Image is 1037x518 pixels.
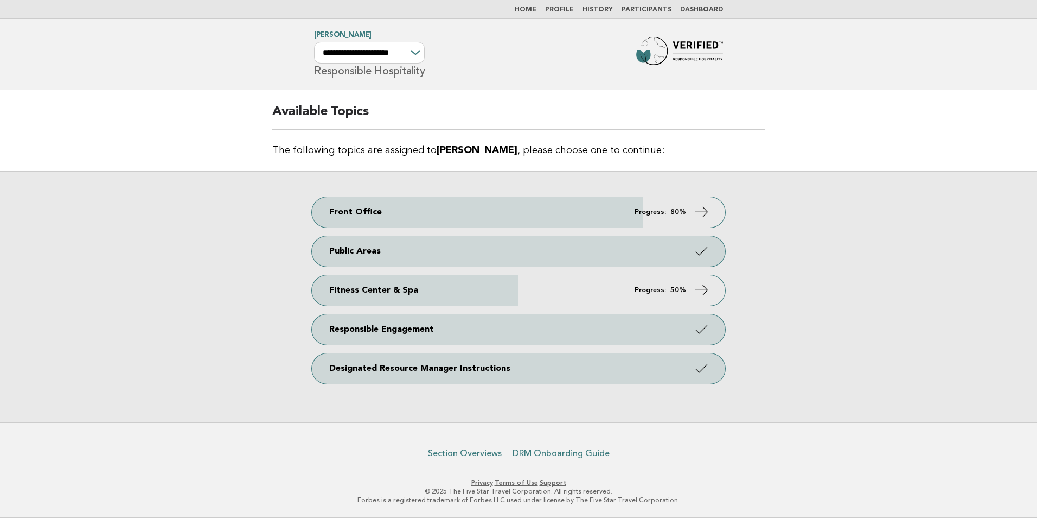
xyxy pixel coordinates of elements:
[670,287,686,294] strong: 50%
[670,209,686,216] strong: 80%
[314,32,425,77] h1: Responsible Hospitality
[187,487,850,496] p: © 2025 The Five Star Travel Corporation. All rights reserved.
[622,7,671,13] a: Participants
[314,31,372,39] a: [PERSON_NAME]
[428,448,502,459] a: Section Overviews
[187,478,850,487] p: · ·
[635,209,666,216] em: Progress:
[513,448,610,459] a: DRM Onboarding Guide
[636,37,723,72] img: Forbes Travel Guide
[471,479,493,487] a: Privacy
[582,7,613,13] a: History
[312,275,725,306] a: Fitness Center & Spa Progress: 50%
[312,197,725,228] a: Front Office Progress: 80%
[515,7,536,13] a: Home
[187,496,850,504] p: Forbes is a registered trademark of Forbes LLC used under license by The Five Star Travel Corpora...
[540,479,566,487] a: Support
[437,146,517,155] strong: [PERSON_NAME]
[312,314,725,345] a: Responsible Engagement
[545,7,574,13] a: Profile
[312,353,725,384] a: Designated Resource Manager Instructions
[312,236,725,267] a: Public Areas
[680,7,723,13] a: Dashboard
[495,479,538,487] a: Terms of Use
[272,103,765,130] h2: Available Topics
[272,143,765,158] p: The following topics are assigned to , please choose one to continue:
[635,287,666,294] em: Progress:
